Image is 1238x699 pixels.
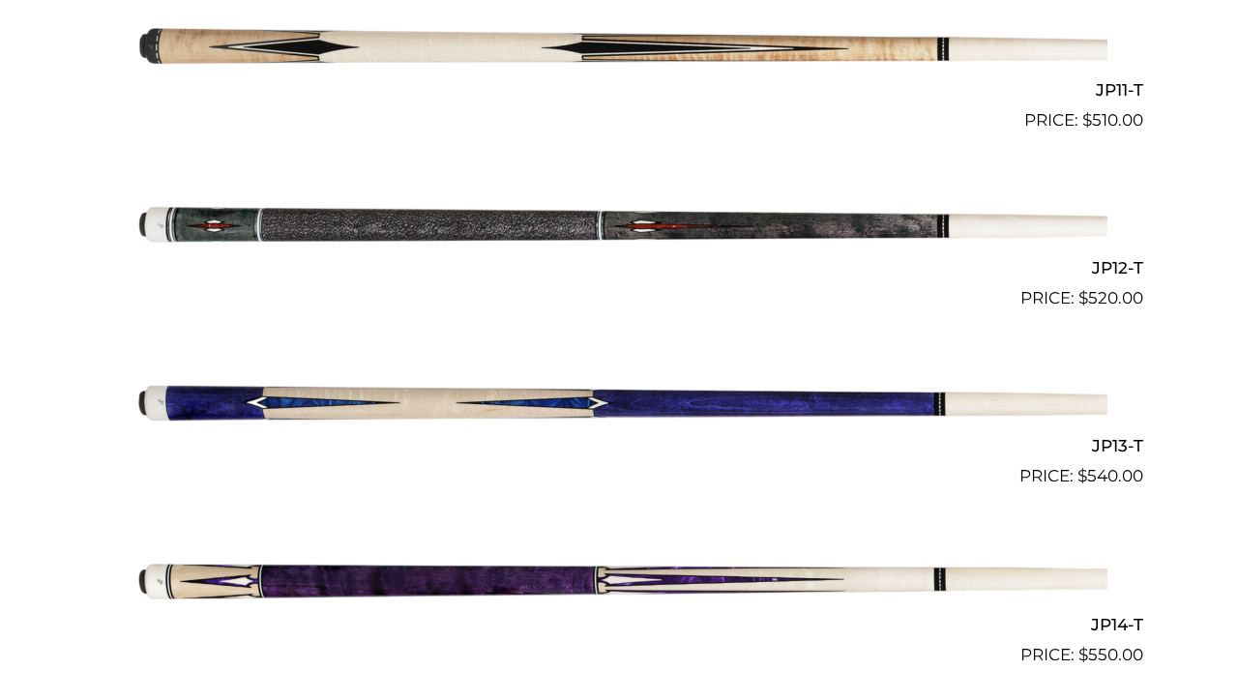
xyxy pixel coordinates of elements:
[1077,466,1087,485] span: $
[131,141,1107,304] img: JP12-T
[95,141,1143,311] a: JP12-T $520.00
[95,250,1143,286] h2: JP12-T
[1078,288,1088,307] span: $
[95,606,1143,642] h2: JP14-T
[1082,110,1143,130] bdi: 510.00
[95,428,1143,464] h2: JP13-T
[95,319,1143,489] a: JP13-T $540.00
[95,497,1143,667] a: JP14-T $550.00
[1078,645,1088,664] span: $
[1078,288,1143,307] bdi: 520.00
[1077,466,1143,485] bdi: 540.00
[131,319,1107,481] img: JP13-T
[1078,645,1143,664] bdi: 550.00
[1082,110,1092,130] span: $
[95,72,1143,107] h2: JP11-T
[131,497,1107,659] img: JP14-T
